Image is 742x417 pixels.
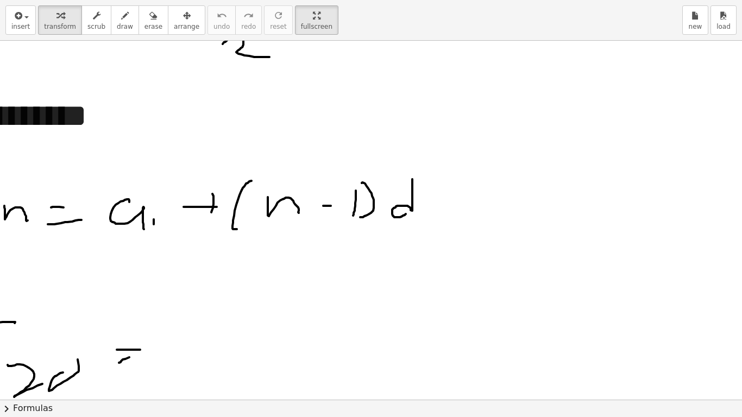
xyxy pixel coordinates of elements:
[87,23,105,30] span: scrub
[81,5,111,35] button: scrub
[689,23,702,30] span: new
[243,9,254,22] i: redo
[716,23,731,30] span: load
[44,23,76,30] span: transform
[710,5,737,35] button: load
[144,23,162,30] span: erase
[139,5,168,35] button: erase
[5,5,36,35] button: insert
[207,5,236,35] button: undoundo
[38,5,82,35] button: transform
[11,23,30,30] span: insert
[264,5,292,35] button: refreshreset
[295,5,338,35] button: fullscreen
[117,23,133,30] span: draw
[241,23,256,30] span: redo
[217,9,227,22] i: undo
[301,23,332,30] span: fullscreen
[111,5,139,35] button: draw
[682,5,708,35] button: new
[174,23,199,30] span: arrange
[235,5,262,35] button: redoredo
[168,5,205,35] button: arrange
[273,9,284,22] i: refresh
[213,23,230,30] span: undo
[270,23,286,30] span: reset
